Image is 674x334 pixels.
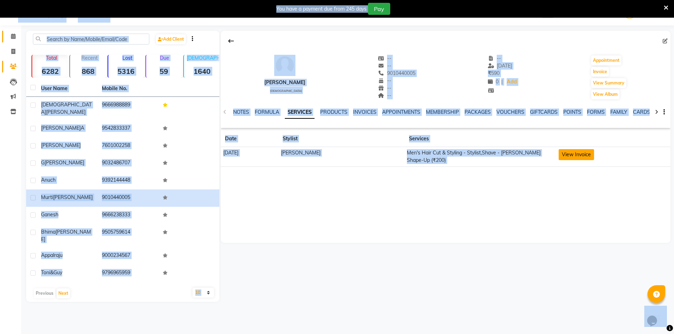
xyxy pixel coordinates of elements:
a: Add [506,77,518,87]
p: [DEMOGRAPHIC_DATA] [187,55,220,61]
span: 590 [488,70,500,76]
p: Lost [111,55,144,61]
a: FORMS [587,109,605,115]
span: 0 [488,78,499,85]
td: Men's Hair Cut & Styling - Stylist,Shave - [PERSON_NAME] Shape-Up (₹200) [405,147,557,167]
td: 9000234567 [98,247,159,265]
span: [PERSON_NAME] [53,194,93,200]
strong: 5316 [108,67,144,76]
span: Anu [41,177,50,183]
td: 7601002258 [98,137,159,155]
strong: 1640 [184,67,220,76]
span: -- [488,55,501,61]
strong: 6282 [32,67,68,76]
span: [DATE] [488,63,512,69]
td: [PERSON_NAME] [278,147,405,167]
p: Recent [73,55,106,61]
span: | [501,78,503,86]
a: FAMILY [610,109,627,115]
input: Search by Name/Mobile/Email/Code [33,34,149,45]
span: Ganesh [41,211,58,218]
a: POINTS [563,109,581,115]
span: ₹ [488,70,491,76]
button: Invoice [591,67,609,77]
span: G [41,159,45,166]
span: Bhima [41,229,56,235]
a: APPOINTMENTS [382,109,420,115]
p: Due [148,55,182,61]
a: VOUCHERS [496,109,524,115]
a: MEMBERSHIP [426,109,459,115]
td: 9032486707 [98,155,159,172]
div: [PERSON_NAME] [264,79,305,86]
th: Mobile No. [98,81,159,97]
button: Next [57,288,70,298]
span: [PERSON_NAME] [41,229,91,242]
button: Appointment [591,55,621,65]
span: [PERSON_NAME] [46,109,86,115]
a: NOTES [233,109,249,115]
th: Date [221,131,278,147]
td: 9666988889 [98,97,159,120]
td: 9392144448 [98,172,159,189]
th: User Name [37,81,98,97]
td: 9666238333 [98,207,159,224]
span: -- [378,77,391,84]
td: 9796965959 [98,265,159,282]
th: Services [405,131,557,147]
span: -- [378,63,391,69]
div: Back to Client [224,34,238,48]
span: ch [50,177,56,183]
span: Toni&guy [41,269,62,276]
a: PACKAGES [465,109,491,115]
img: avatar [274,55,295,76]
a: FORMULA [255,109,279,115]
a: PRODUCTS [320,109,347,115]
td: 9010440005 [98,189,159,207]
button: View Invoice [559,149,594,160]
span: [DEMOGRAPHIC_DATA] [270,89,302,93]
button: Pay [368,3,390,15]
p: Total [35,55,68,61]
span: Appalraju [41,252,63,258]
span: [PERSON_NAME] [41,142,81,148]
span: [DEMOGRAPHIC_DATA] [41,101,92,115]
iframe: chat widget [644,306,667,327]
a: INVOICES [353,109,376,115]
span: 9010440005 [378,70,415,76]
strong: 868 [70,67,106,76]
a: Add Client [156,34,186,44]
span: -- [378,55,391,61]
button: View Album [591,89,620,99]
strong: 59 [146,67,182,76]
td: [DATE] [221,147,278,167]
span: [PERSON_NAME] [41,125,81,131]
a: CARDS [633,109,650,115]
span: -- [378,92,391,99]
th: Stylist [278,131,405,147]
a: GIFTCARDS [530,109,558,115]
span: [PERSON_NAME] [45,159,84,166]
span: murti [41,194,53,200]
td: 9542833337 [98,120,159,137]
span: -- [378,85,391,91]
div: You have a payment due from 245 days [276,5,367,13]
a: SERVICES [285,106,315,119]
button: View Summary [591,78,626,88]
span: a [81,125,84,131]
td: 9505759614 [98,224,159,247]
